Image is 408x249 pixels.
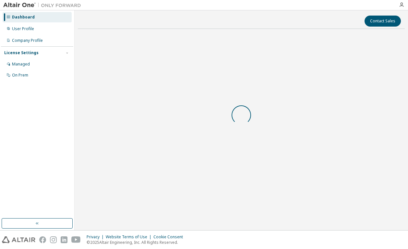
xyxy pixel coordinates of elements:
p: © 2025 Altair Engineering, Inc. All Rights Reserved. [87,240,187,245]
div: User Profile [12,26,34,31]
div: Cookie Consent [153,234,187,240]
img: youtube.svg [71,236,81,243]
div: Managed [12,62,30,67]
div: License Settings [4,50,39,55]
img: linkedin.svg [61,236,67,243]
div: Company Profile [12,38,43,43]
div: Privacy [87,234,106,240]
img: altair_logo.svg [2,236,35,243]
img: instagram.svg [50,236,57,243]
div: Website Terms of Use [106,234,153,240]
div: Dashboard [12,15,35,20]
img: facebook.svg [39,236,46,243]
button: Contact Sales [365,16,401,27]
div: On Prem [12,73,28,78]
img: Altair One [3,2,84,8]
